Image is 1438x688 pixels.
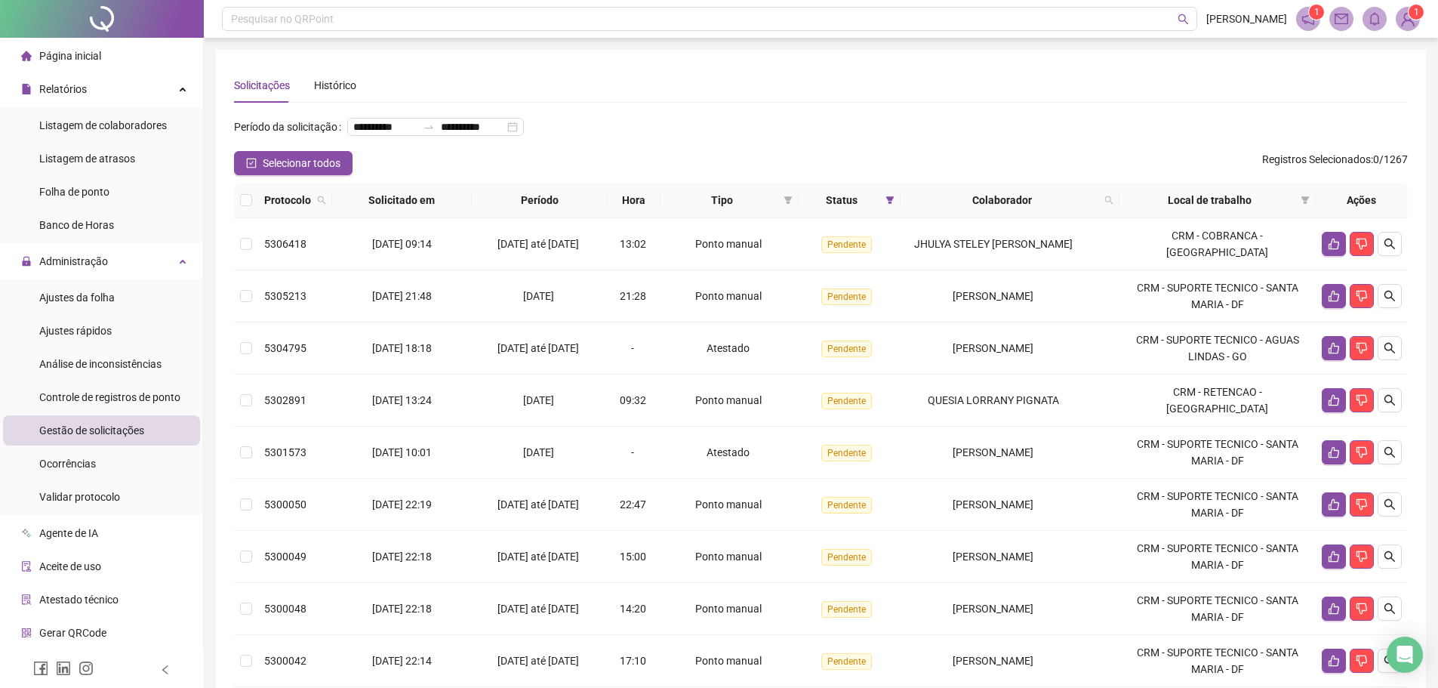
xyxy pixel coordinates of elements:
[1356,290,1368,302] span: dislike
[39,255,108,267] span: Administração
[234,77,290,94] div: Solicitações
[264,603,306,615] span: 5300048
[1206,11,1287,27] span: [PERSON_NAME]
[1178,14,1189,25] span: search
[372,655,432,667] span: [DATE] 22:14
[372,238,432,250] span: [DATE] 09:14
[523,394,554,406] span: [DATE]
[497,342,579,354] span: [DATE] até [DATE]
[695,498,762,511] span: Ponto manual
[497,603,579,615] span: [DATE] até [DATE]
[39,325,112,337] span: Ajustes rápidos
[1356,238,1368,250] span: dislike
[264,192,311,208] span: Protocolo
[1356,394,1368,406] span: dislike
[39,153,135,165] span: Listagem de atrasos
[523,446,554,458] span: [DATE]
[264,238,306,250] span: 5306418
[39,424,144,437] span: Gestão de solicitações
[1328,498,1340,511] span: like
[821,236,872,253] span: Pendente
[784,196,793,205] span: filter
[1119,479,1316,531] td: CRM - SUPORTE TECNICO - SANTA MARIA - DF
[523,290,554,302] span: [DATE]
[472,183,608,218] th: Período
[1314,7,1319,17] span: 1
[1356,498,1368,511] span: dislike
[1414,7,1419,17] span: 1
[1119,375,1316,427] td: CRM - RETENCAO - [GEOGRAPHIC_DATA]
[695,551,762,563] span: Ponto manual
[695,394,762,406] span: Ponto manual
[821,549,872,566] span: Pendente
[423,121,435,133] span: to
[1384,446,1396,458] span: search
[314,77,356,94] div: Histórico
[1409,5,1424,20] sup: Atualize o seu contato no menu Meus Dados
[1328,655,1340,667] span: like
[33,661,48,676] span: facebook
[1119,218,1316,270] td: CRM - COBRANCA - [GEOGRAPHIC_DATA]
[372,551,432,563] span: [DATE] 22:18
[882,189,898,211] span: filter
[821,601,872,618] span: Pendente
[234,115,347,139] label: Período da solicitação
[314,189,329,211] span: search
[821,288,872,305] span: Pendente
[160,665,171,675] span: left
[707,446,750,458] span: Atestado
[620,655,646,667] span: 17:10
[1298,189,1313,211] span: filter
[1384,655,1396,667] span: search
[39,219,114,231] span: Banco de Horas
[885,196,895,205] span: filter
[39,50,101,62] span: Página inicial
[21,561,32,572] span: audit
[79,661,94,676] span: instagram
[620,551,646,563] span: 15:00
[631,446,634,458] span: -
[1328,551,1340,563] span: like
[1322,192,1402,208] div: Ações
[821,341,872,357] span: Pendente
[1301,12,1315,26] span: notification
[1356,603,1368,615] span: dislike
[372,394,432,406] span: [DATE] 13:24
[332,183,472,218] th: Solicitado em
[1356,655,1368,667] span: dislike
[1384,498,1396,511] span: search
[953,446,1033,458] span: [PERSON_NAME]
[1309,5,1324,20] sup: 1
[264,446,306,458] span: 5301573
[695,603,762,615] span: Ponto manual
[1104,196,1113,205] span: search
[1119,427,1316,479] td: CRM - SUPORTE TECNICO - SANTA MARIA - DF
[620,238,646,250] span: 13:02
[423,121,435,133] span: swap-right
[264,551,306,563] span: 5300049
[695,238,762,250] span: Ponto manual
[928,394,1059,406] span: QUESIA LORRANY PIGNATA
[1119,583,1316,635] td: CRM - SUPORTE TECNICO - SANTA MARIA - DF
[1101,189,1116,211] span: search
[1262,151,1408,175] span: : 0 / 1267
[1384,603,1396,615] span: search
[1384,551,1396,563] span: search
[1328,238,1340,250] span: like
[246,158,257,168] span: check-square
[781,189,796,211] span: filter
[39,527,98,539] span: Agente de IA
[1396,8,1419,30] img: 88641
[953,498,1033,511] span: [PERSON_NAME]
[695,655,762,667] span: Ponto manual
[1119,270,1316,322] td: CRM - SUPORTE TECNICO - SANTA MARIA - DF
[21,51,32,61] span: home
[953,655,1033,667] span: [PERSON_NAME]
[39,119,167,131] span: Listagem de colaboradores
[1356,342,1368,354] span: dislike
[620,603,646,615] span: 14:20
[1328,446,1340,458] span: like
[1125,192,1295,208] span: Local de trabalho
[1119,322,1316,375] td: CRM - SUPORTE TECNICO - AGUAS LINDAS - GO
[497,551,579,563] span: [DATE] até [DATE]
